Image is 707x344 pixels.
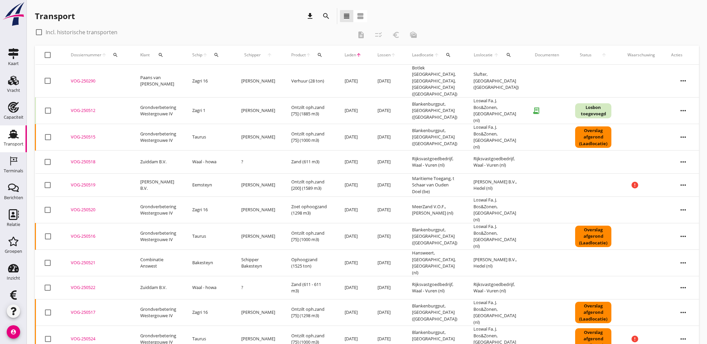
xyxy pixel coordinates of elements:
[283,151,337,174] td: Zand (611 m3)
[529,104,543,117] i: receipt_long
[283,276,337,299] td: Zand (611 - 611 m3)
[184,299,233,326] td: Zagri 16
[337,197,369,223] td: [DATE]
[71,159,124,165] div: VOG-250518
[674,200,693,219] i: more_horiz
[4,115,23,119] div: Capaciteit
[8,61,19,66] div: Kaart
[337,65,369,98] td: [DATE]
[184,276,233,299] td: Waal - howa
[356,52,361,58] i: arrow_upward
[404,276,465,299] td: Rijksvastgoedbedrijf, Waal - Vuren (nl)
[674,71,693,90] i: more_horiz
[465,98,527,124] td: Loswal Fa. J. Bos&Zonen, [GEOGRAPHIC_DATA] (nl)
[71,107,124,114] div: VOG-250512
[283,174,337,197] td: Ontzilt oph.zand [200] (1589 m3)
[7,325,20,339] i: account_circle
[132,174,184,197] td: [PERSON_NAME] B.V.
[465,197,527,223] td: Loswal Fa. J. Bos&Zonen, [GEOGRAPHIC_DATA] (nl)
[233,151,283,174] td: ?
[71,284,124,291] div: VOG-250522
[674,176,693,194] i: more_horiz
[241,52,264,58] span: Schipper
[322,12,330,20] i: search
[465,276,527,299] td: Rijksvastgoedbedrijf, Waal - Vuren (nl)
[674,128,693,147] i: more_horiz
[627,52,655,58] div: Waarschuwing
[283,299,337,326] td: Ontzilt oph.zand [75] (1298 m3)
[597,52,612,58] i: arrow_upward
[465,250,527,276] td: [PERSON_NAME] B.V., Hedel (nl)
[202,52,208,58] i: arrow_upward
[369,65,404,98] td: [DATE]
[233,299,283,326] td: [PERSON_NAME]
[184,174,233,197] td: Eemsteyn
[113,52,118,58] i: search
[575,226,611,247] div: Overslag afgerond (Laadlocatie)
[369,276,404,299] td: [DATE]
[337,250,369,276] td: [DATE]
[404,197,465,223] td: MeerZand V.O.F., [PERSON_NAME] (nl)
[283,197,337,223] td: Zoet ophoogzand (1298 m3)
[404,124,465,151] td: Blankenburgput, [GEOGRAPHIC_DATA] ([GEOGRAPHIC_DATA])
[214,52,219,58] i: search
[404,250,465,276] td: Hansweert, [GEOGRAPHIC_DATA], [GEOGRAPHIC_DATA] (nl)
[337,299,369,326] td: [DATE]
[132,250,184,276] td: Combinatie Answest
[283,223,337,250] td: Ontzilt oph.zand [75] (1000 m3)
[345,52,356,58] span: Laden
[158,52,163,58] i: search
[233,223,283,250] td: [PERSON_NAME]
[184,65,233,98] td: Zagri 16
[356,12,364,20] i: view_agenda
[369,250,404,276] td: [DATE]
[71,134,124,140] div: VOG-250515
[233,174,283,197] td: [PERSON_NAME]
[71,233,124,240] div: VOG-250516
[4,142,23,146] div: Transport
[283,65,337,98] td: Verhuur (28 ton)
[184,250,233,276] td: Bakesteyn
[71,52,101,58] span: Dossiernummer
[412,52,434,58] span: Laadlocatie
[1,2,26,26] img: logo-small.a267ee39.svg
[377,52,391,58] span: Lossen
[369,124,404,151] td: [DATE]
[317,52,322,58] i: search
[404,299,465,326] td: Blankenburgput, [GEOGRAPHIC_DATA] ([GEOGRAPHIC_DATA])
[674,253,693,272] i: more_horiz
[465,124,527,151] td: Loswal Fa. J. Bos&Zonen, [GEOGRAPHIC_DATA] (nl)
[674,278,693,297] i: more_horiz
[465,151,527,174] td: Rijksvastgoedbedrijf, Waal - Vuren (nl)
[575,126,611,148] div: Overslag afgerond (Laadlocatie)
[404,65,465,98] td: Botlek [GEOGRAPHIC_DATA], [GEOGRAPHIC_DATA], [GEOGRAPHIC_DATA] ([GEOGRAPHIC_DATA])
[337,98,369,124] td: [DATE]
[46,29,117,36] label: Incl. historische transporten
[184,151,233,174] td: Waal - howa
[132,197,184,223] td: Grondverbetering Westergouwe IV
[337,174,369,197] td: [DATE]
[473,52,493,58] span: Loslocatie
[132,223,184,250] td: Grondverbetering Westergouwe IV
[369,223,404,250] td: [DATE]
[337,276,369,299] td: [DATE]
[674,101,693,120] i: more_horiz
[35,11,75,21] div: Transport
[674,303,693,322] i: more_horiz
[233,65,283,98] td: [PERSON_NAME]
[369,174,404,197] td: [DATE]
[369,151,404,174] td: [DATE]
[465,174,527,197] td: [PERSON_NAME] B.V., Hedel (nl)
[306,12,314,20] i: download
[233,250,283,276] td: Schipper Bakesteyn
[132,98,184,124] td: Grondverbetering Westergouwe IV
[184,98,233,124] td: Zagri 1
[71,182,124,188] div: VOG-250519
[404,174,465,197] td: Maritieme Toegang, t Schaar van Ouden Doel (be)
[369,98,404,124] td: [DATE]
[631,181,639,189] i: error
[575,52,597,58] span: Status
[7,276,20,280] div: Inzicht
[283,98,337,124] td: Ontzilt oph.zand [75] (1885 m3)
[535,52,559,58] div: Documenten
